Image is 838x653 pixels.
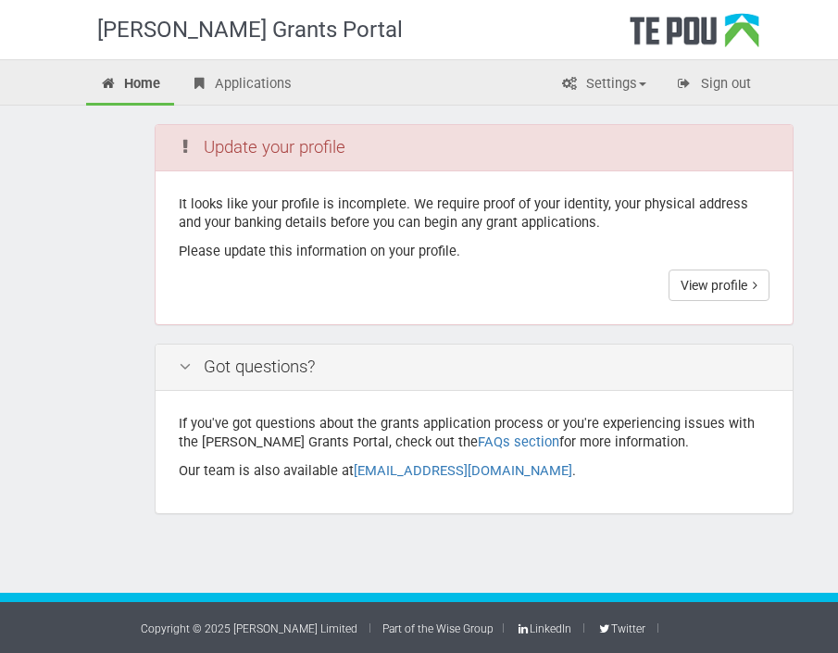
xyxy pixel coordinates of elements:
a: [EMAIL_ADDRESS][DOMAIN_NAME] [354,462,572,479]
p: It looks like your profile is incomplete. We require proof of your identity, your physical addres... [179,195,769,232]
p: Our team is also available at . [179,461,769,481]
a: Sign out [662,65,765,106]
a: Part of the Wise Group [382,622,494,635]
div: Got questions? [156,345,793,391]
div: Update your profile [156,125,793,171]
a: Settings [547,65,660,106]
a: Applications [176,65,306,106]
a: LinkedIn [516,622,571,635]
a: Twitter [596,622,644,635]
a: Copyright © 2025 [PERSON_NAME] Limited [141,622,357,635]
p: Please update this information on your profile. [179,242,769,261]
a: Home [86,65,175,106]
p: If you've got questions about the grants application process or you're experiencing issues with t... [179,414,769,452]
a: View profile [669,270,769,301]
div: Te Pou Logo [630,13,759,59]
a: FAQs section [478,433,559,450]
